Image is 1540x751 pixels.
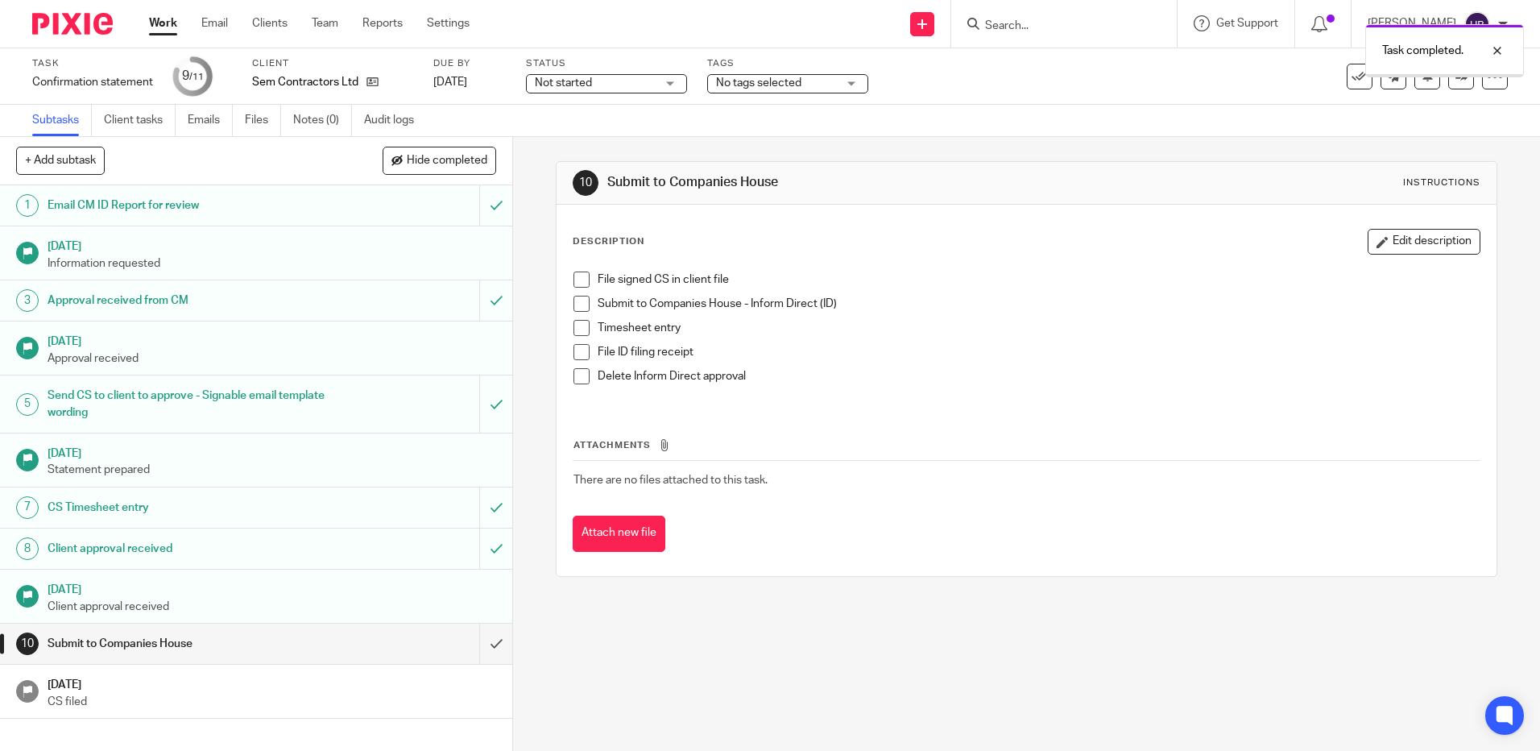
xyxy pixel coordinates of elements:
[32,13,113,35] img: Pixie
[182,67,204,85] div: 9
[427,15,470,31] a: Settings
[16,289,39,312] div: 3
[48,673,497,693] h1: [DATE]
[48,537,325,561] h1: Client approval received
[526,57,687,70] label: Status
[189,73,204,81] small: /11
[535,77,592,89] span: Not started
[1368,229,1480,255] button: Edit description
[1403,176,1480,189] div: Instructions
[16,496,39,519] div: 7
[48,288,325,313] h1: Approval received from CM
[48,330,497,350] h1: [DATE]
[16,393,39,416] div: 5
[252,74,358,90] p: Sem Contractors Ltd
[16,633,39,655] div: 10
[598,296,1479,312] p: Submit to Companies House - Inform Direct (ID)
[48,694,497,710] p: CS filed
[48,462,497,478] p: Statement prepared
[149,15,177,31] a: Work
[32,74,153,90] div: Confirmation statement
[598,344,1479,360] p: File ID filing receipt
[188,105,233,136] a: Emails
[16,194,39,217] div: 1
[707,57,868,70] label: Tags
[433,77,467,88] span: [DATE]
[598,320,1479,336] p: Timesheet entry
[433,57,506,70] label: Due by
[252,57,413,70] label: Client
[573,170,598,196] div: 10
[364,105,426,136] a: Audit logs
[104,105,176,136] a: Client tasks
[16,147,105,174] button: + Add subtask
[362,15,403,31] a: Reports
[716,77,801,89] span: No tags selected
[48,234,497,255] h1: [DATE]
[48,351,497,367] p: Approval received
[48,599,497,615] p: Client approval received
[598,272,1479,288] p: File signed CS in client file
[383,147,496,174] button: Hide completed
[293,105,352,136] a: Notes (0)
[573,235,644,248] p: Description
[252,15,288,31] a: Clients
[16,537,39,560] div: 8
[607,174,1061,191] h1: Submit to Companies House
[48,632,325,656] h1: Submit to Companies House
[598,368,1479,384] p: Delete Inform Direct approval
[1464,11,1490,37] img: svg%3E
[48,442,497,462] h1: [DATE]
[573,475,768,486] span: There are no files attached to this task.
[48,255,497,272] p: Information requested
[48,496,325,520] h1: CS Timesheet entry
[407,155,487,168] span: Hide completed
[48,384,325,425] h1: Send CS to client to approve - Signable email template wording
[32,105,92,136] a: Subtasks
[312,15,338,31] a: Team
[201,15,228,31] a: Email
[32,57,153,70] label: Task
[573,516,665,552] button: Attach new file
[1382,43,1463,59] p: Task completed.
[48,578,497,598] h1: [DATE]
[48,193,325,218] h1: Email CM ID Report for review
[573,441,651,450] span: Attachments
[245,105,281,136] a: Files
